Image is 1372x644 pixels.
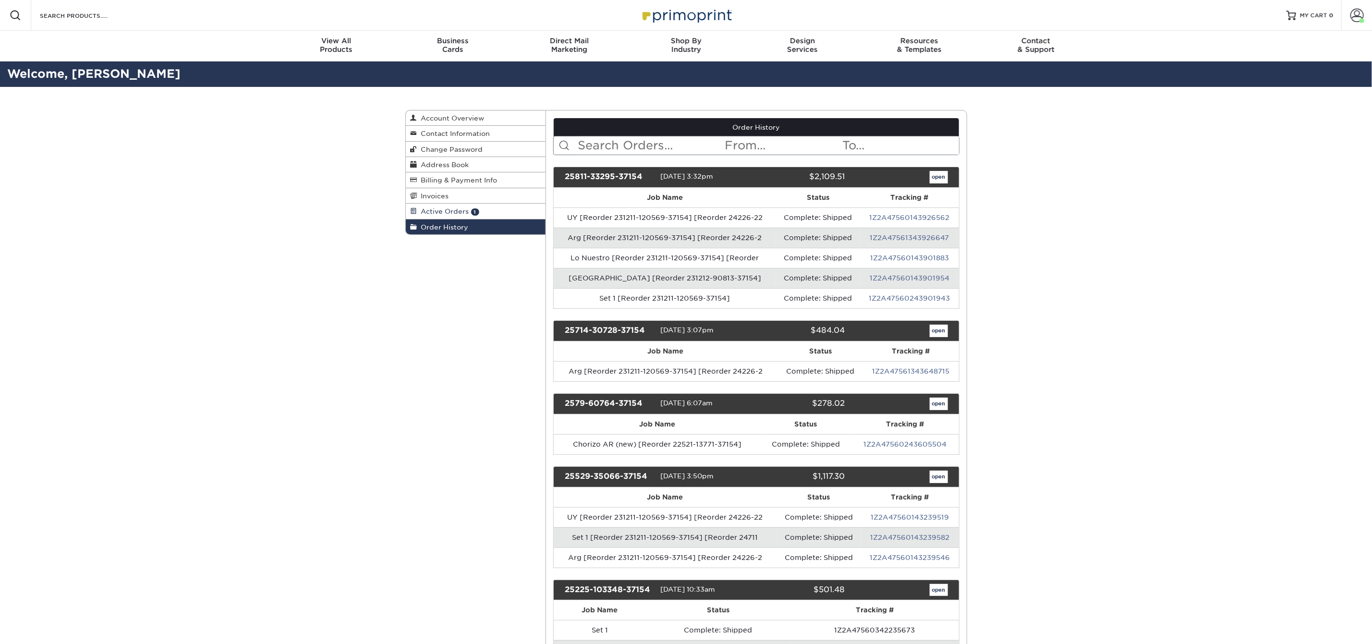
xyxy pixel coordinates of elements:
[749,584,852,596] div: $501.48
[394,36,511,54] div: Cards
[417,161,469,169] span: Address Book
[776,207,861,228] td: Complete: Shipped
[660,326,714,334] span: [DATE] 3:07pm
[930,325,948,337] a: open
[790,600,959,620] th: Tracking #
[724,136,841,155] input: From...
[554,188,776,207] th: Job Name
[1329,12,1334,19] span: 0
[646,600,791,620] th: Status
[777,341,863,361] th: Status
[870,554,950,561] a: 1Z2A47560143239546
[554,341,777,361] th: Job Name
[554,434,761,454] td: Chorizo AR (new) [Reorder 22521-13771-37154]
[776,248,861,268] td: Complete: Shipped
[841,136,959,155] input: To...
[744,36,861,54] div: Services
[417,114,485,122] span: Account Overview
[777,507,861,527] td: Complete: Shipped
[558,584,660,596] div: 25225-103348-37154
[660,399,713,407] span: [DATE] 6:07am
[869,294,950,302] a: 1Z2A47560243901943
[777,527,861,547] td: Complete: Shipped
[628,36,744,45] span: Shop By
[554,547,777,568] td: Arg [Reorder 231211-120569-37154] [Reorder 24226-2
[861,31,978,61] a: Resources& Templates
[863,440,947,448] a: 1Z2A47560243605504
[554,600,646,620] th: Job Name
[776,188,861,207] th: Status
[749,471,852,483] div: $1,117.30
[39,10,133,21] input: SEARCH PRODUCTS.....
[406,142,546,157] a: Change Password
[558,398,660,410] div: 2579-60764-37154
[790,620,959,640] td: 1Z2A47560342235673
[554,207,776,228] td: UY [Reorder 231211-120569-37154] [Reorder 24226-22
[646,620,791,640] td: Complete: Shipped
[406,172,546,188] a: Billing & Payment Info
[861,36,978,45] span: Resources
[749,325,852,337] div: $484.04
[554,414,761,434] th: Job Name
[558,171,660,183] div: 25811-33295-37154
[406,188,546,204] a: Invoices
[638,5,734,25] img: Primoprint
[417,146,483,153] span: Change Password
[511,36,628,54] div: Marketing
[870,274,949,282] a: 1Z2A47560143901954
[511,36,628,45] span: Direct Mail
[930,398,948,410] a: open
[863,341,959,361] th: Tracking #
[278,31,395,61] a: View AllProducts
[978,36,1094,45] span: Contact
[870,534,949,541] a: 1Z2A47560143239582
[777,547,861,568] td: Complete: Shipped
[554,228,776,248] td: Arg [Reorder 231211-120569-37154] [Reorder 24226-2
[417,192,449,200] span: Invoices
[406,157,546,172] a: Address Book
[930,471,948,483] a: open
[417,176,498,184] span: Billing & Payment Info
[511,31,628,61] a: Direct MailMarketing
[776,288,861,308] td: Complete: Shipped
[554,118,959,136] a: Order History
[278,36,395,54] div: Products
[761,414,851,434] th: Status
[978,36,1094,54] div: & Support
[777,487,861,507] th: Status
[558,325,660,337] div: 25714-30728-37154
[406,126,546,141] a: Contact Information
[554,268,776,288] td: [GEOGRAPHIC_DATA] [Reorder 231212-90813-37154]
[554,361,777,381] td: Arg [Reorder 231211-120569-37154] [Reorder 24226-2
[406,219,546,234] a: Order History
[761,434,851,454] td: Complete: Shipped
[744,31,861,61] a: DesignServices
[660,172,713,180] span: [DATE] 3:32pm
[861,188,959,207] th: Tracking #
[871,513,949,521] a: 1Z2A47560143239519
[554,507,777,527] td: UY [Reorder 231211-120569-37154] [Reorder 24226-22
[554,288,776,308] td: Set 1 [Reorder 231211-120569-37154]
[394,31,511,61] a: BusinessCards
[554,248,776,268] td: Lo Nuestro [Reorder 231211-120569-37154] [Reorder
[930,584,948,596] a: open
[744,36,861,45] span: Design
[870,214,950,221] a: 1Z2A47560143926562
[417,130,490,137] span: Contact Information
[870,254,949,262] a: 1Z2A47560143901883
[978,31,1094,61] a: Contact& Support
[1300,12,1327,20] span: MY CART
[777,361,863,381] td: Complete: Shipped
[628,36,744,54] div: Industry
[861,36,978,54] div: & Templates
[776,228,861,248] td: Complete: Shipped
[660,472,714,480] span: [DATE] 3:50pm
[872,367,949,375] a: 1Z2A47561343648715
[554,620,646,640] td: Set 1
[749,398,852,410] div: $278.02
[278,36,395,45] span: View All
[406,110,546,126] a: Account Overview
[851,414,959,434] th: Tracking #
[660,585,715,593] span: [DATE] 10:33am
[417,223,469,231] span: Order History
